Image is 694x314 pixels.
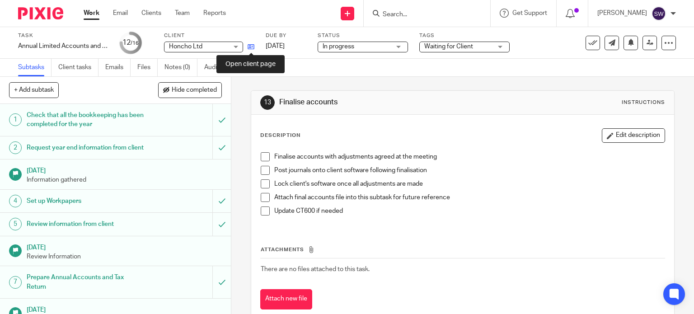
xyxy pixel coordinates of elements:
p: Update CT600 if needed [274,206,665,216]
p: Post journals onto client software following finalisation [274,166,665,175]
h1: Finalise accounts [279,98,482,107]
p: Description [260,132,300,139]
h1: [DATE] [27,164,222,175]
a: Clients [141,9,161,18]
div: 5 [9,218,22,230]
h1: Request year end information from client [27,141,145,155]
button: Attach new file [260,289,312,309]
h1: [DATE] [27,241,222,252]
a: Subtasks [18,59,52,76]
p: Lock client's software once all adjustments are made [274,179,665,188]
span: Attachments [261,247,304,252]
a: Work [84,9,99,18]
p: [PERSON_NAME] [597,9,647,18]
a: Emails [105,59,131,76]
span: In progress [323,43,354,50]
input: Search [382,11,463,19]
button: + Add subtask [9,82,59,98]
label: Due by [266,32,306,39]
p: Finalise accounts with adjustments agreed at the meeting [274,152,665,161]
a: Notes (0) [164,59,197,76]
div: 2 [9,141,22,154]
label: Tags [419,32,510,39]
span: [DATE] [266,43,285,49]
h1: Review information from client [27,217,145,231]
div: Instructions [622,99,665,106]
a: Files [137,59,158,76]
span: Waiting for Client [424,43,473,50]
h1: Prepare Annual Accounts and Tax Return [27,271,145,294]
a: Team [175,9,190,18]
p: Information gathered [27,175,222,184]
span: Hide completed [172,87,217,94]
div: 7 [9,276,22,289]
label: Client [164,32,254,39]
a: Client tasks [58,59,98,76]
img: svg%3E [652,6,666,21]
div: 1 [9,113,22,126]
small: /16 [131,41,139,46]
p: Attach final accounts file into this subtask for future reference [274,193,665,202]
label: Status [318,32,408,39]
span: Get Support [512,10,547,16]
a: Email [113,9,128,18]
div: 4 [9,195,22,207]
label: Task [18,32,108,39]
h1: Check that all the bookkeeping has been completed for the year [27,108,145,131]
div: Annual Limited Accounts and Corporation Tax Return [18,42,108,51]
a: Audit logs [204,59,239,76]
span: There are no files attached to this task. [261,266,370,272]
img: Pixie [18,7,63,19]
h1: Set up Workpapers [27,194,145,208]
button: Edit description [602,128,665,143]
div: 13 [260,95,275,110]
span: Honcho Ltd [169,43,202,50]
button: Hide completed [158,82,222,98]
div: 12 [122,37,139,48]
p: Review Information [27,252,222,261]
a: Reports [203,9,226,18]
